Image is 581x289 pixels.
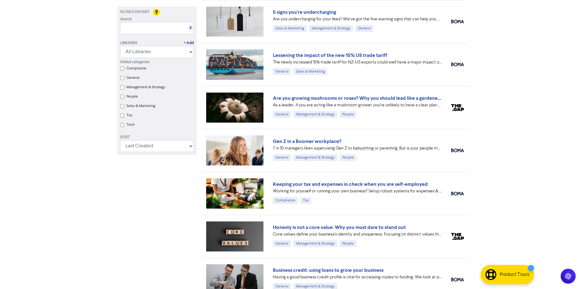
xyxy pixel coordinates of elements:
div: Sales & Marketing [273,25,307,32]
div: Management & Strategy [293,154,337,161]
a: + Add [184,40,194,46]
img: 366kdW7bZf5IgGNA5d8FYPGppdBqSHtUB08xHy6BdXA+5T2R62QLwqgAAAABJRU5ErkJggg== [145,6,148,9]
button: Update [19,48,48,59]
span: Search [120,17,132,22]
label: Compliance [126,66,146,71]
div: Management & Strategy [309,25,353,32]
a: Business credit: using loans to grow your business [273,267,384,273]
div: Having a good business credit profile is vital for accessing routes to funding. We look at six di... [273,274,442,281]
div: Core values define your business's identity and uniqueness. Focusing on distinct values that refl... [273,231,442,238]
div: People [340,111,356,118]
a: Lessening the impact of the new 15% US trade tariff [273,52,387,58]
div: Global categories [120,59,194,65]
div: Sales & Marketing [293,68,327,75]
div: Filter Content [120,9,194,15]
button: Not Now [117,48,143,59]
img: thegap [451,104,464,111]
img: thegap [451,233,464,240]
span: You already have an account for this site... [34,10,140,16]
div: 7 in 10 managers liken supervising Gen Z to babysitting or parenting. But is your people manageme... [273,145,442,152]
div: People [340,240,356,247]
div: General [273,111,291,118]
img: svg+xml;base64,PD94bWwgdmVyc2lvbj0iMS4wIiBlbmNvZGluZz0iVVRGLTgiPz4KPHN2ZyB3aWR0aD0iNDhweCIgaGVpZ2... [18,5,33,20]
div: As a leader, if you are acting like a mushroom grower you’re unlikely to have a clear plan yourse... [273,102,442,109]
img: boma_accounting [451,192,464,195]
label: Tax [126,113,132,118]
div: Are you undercharging for your fees? We’ve got the five warning signs that can help you diagnose ... [273,16,442,23]
b: Update [58,23,74,28]
div: Management & Strategy [293,111,337,118]
img: boma [451,63,464,66]
label: General [126,75,140,81]
div: General [273,154,291,161]
a: Are you growing mushrooms or roses? Why you should lead like a gardener, not a grower [273,95,470,101]
iframe: Chat Widget [550,259,581,289]
a: Gen Z in a Boomer workplace? [273,138,341,144]
a: 5 signs you’re undercharging [273,9,336,15]
b: Add [24,29,33,34]
a: X [189,26,192,30]
label: Sales & Marketing [126,103,155,109]
div: Sort [120,134,194,140]
label: People [126,94,138,99]
div: General [273,240,291,247]
div: Working for yourself or running your own business? Setup robust systems for expenses & tax requir... [273,188,442,195]
div: The newly increased 15% trade tariff for NZ-US exports could well have a major impact on your mar... [273,59,442,66]
div: Management & Strategy [293,240,337,247]
img: boma [451,149,464,152]
img: boma [451,278,464,281]
label: Management & Strategy [126,84,165,90]
div: General [355,25,374,32]
div: People [340,154,356,161]
label: Tech [126,122,135,128]
div: Libraries [120,40,137,46]
a: Honesty is not a core value: Why you must dare to stand out [273,224,406,231]
div: General [273,68,291,75]
div: Compliance [273,197,298,204]
a: Keeping your tax and expenses in check when you are self-employed [273,181,428,187]
div: Would you like to your existing account or this as a new account? [19,23,125,34]
div: Tax [300,197,311,204]
img: boma_accounting [451,20,464,23]
button: Add [51,48,80,59]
